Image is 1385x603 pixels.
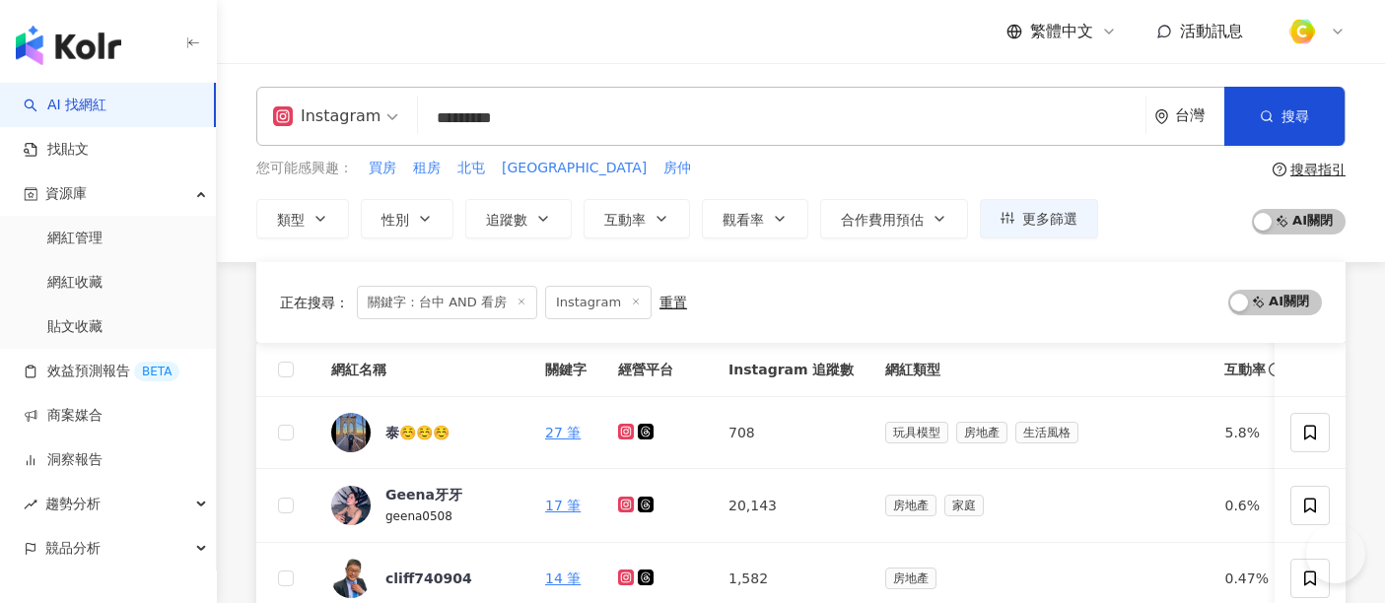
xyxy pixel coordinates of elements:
[1224,87,1345,146] button: 搜尋
[457,159,485,178] span: 北屯
[280,295,349,310] span: 正在搜尋 ：
[820,199,968,238] button: 合作費用預估
[1030,21,1093,42] span: 繁體中文
[841,212,924,228] span: 合作費用預估
[885,495,936,516] span: 房地產
[24,362,179,381] a: 效益預測報告BETA
[1224,568,1285,589] div: 0.47%
[456,158,486,179] button: 北屯
[604,212,646,228] span: 互動率
[545,286,652,319] span: Instagram
[713,469,869,543] td: 20,143
[331,486,371,525] img: KOL Avatar
[1281,108,1309,124] span: 搜尋
[381,212,409,228] span: 性別
[1154,109,1169,124] span: environment
[331,559,371,598] img: KOL Avatar
[1224,495,1285,516] div: 0.6%
[24,498,37,511] span: rise
[1290,162,1346,177] div: 搜尋指引
[486,212,527,228] span: 追蹤數
[45,482,101,526] span: 趨勢分析
[331,559,514,598] a: KOL Avatarcliff740904
[885,568,936,589] span: 房地產
[980,199,1098,238] button: 更多篩選
[885,422,948,443] span: 玩具模型
[1224,360,1266,379] span: 互動率
[1273,163,1286,176] span: question-circle
[545,570,581,586] a: 14 筆
[45,526,101,570] span: 競品分析
[368,158,397,179] button: 買房
[1180,22,1243,40] span: 活動訊息
[529,343,602,397] th: 關鍵字
[1306,524,1365,583] iframe: Help Scout Beacon - Open
[47,229,103,248] a: 網紅管理
[502,159,647,178] span: [GEOGRAPHIC_DATA]
[413,159,441,178] span: 租房
[602,343,713,397] th: 經營平台
[1015,422,1078,443] span: 生活風格
[1175,107,1224,124] div: 台灣
[1224,422,1285,443] div: 5.8%
[331,413,371,452] img: KOL Avatar
[357,286,537,319] span: 關鍵字：台中 AND 看房
[45,171,87,216] span: 資源庫
[315,343,529,397] th: 網紅名稱
[545,425,581,440] a: 27 筆
[713,343,869,397] th: Instagram 追蹤數
[944,495,984,516] span: 家庭
[385,509,452,523] span: geena0508
[663,159,691,178] span: 房仲
[24,96,106,115] a: searchAI 找網紅
[256,199,349,238] button: 類型
[385,569,472,588] div: cliff740904
[331,485,514,526] a: KOL AvatarGeena牙牙geena0508
[545,498,581,513] a: 17 筆
[869,343,1209,397] th: 網紅類型
[47,273,103,293] a: 網紅收藏
[277,212,305,228] span: 類型
[256,159,353,178] span: 您可能感興趣：
[501,158,648,179] button: [GEOGRAPHIC_DATA]
[273,100,381,132] div: Instagram
[369,159,396,178] span: 買房
[361,199,453,238] button: 性別
[584,199,690,238] button: 互動率
[702,199,808,238] button: 觀看率
[723,212,764,228] span: 觀看率
[412,158,442,179] button: 租房
[956,422,1007,443] span: 房地產
[1022,211,1077,227] span: 更多篩選
[713,397,869,469] td: 708
[465,199,572,238] button: 追蹤數
[385,485,462,504] div: Geena牙牙
[1266,360,1285,379] span: info-circle
[24,406,103,426] a: 商案媒合
[662,158,692,179] button: 房仲
[24,140,89,160] a: 找貼文
[331,413,514,452] a: KOL Avatar泰☺️☺️☺️
[1283,13,1321,50] img: %E6%96%B9%E5%BD%A2%E7%B4%94.png
[16,26,121,65] img: logo
[659,295,687,310] div: 重置
[47,317,103,337] a: 貼文收藏
[385,423,450,442] div: 泰☺️☺️☺️
[24,450,103,470] a: 洞察報告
